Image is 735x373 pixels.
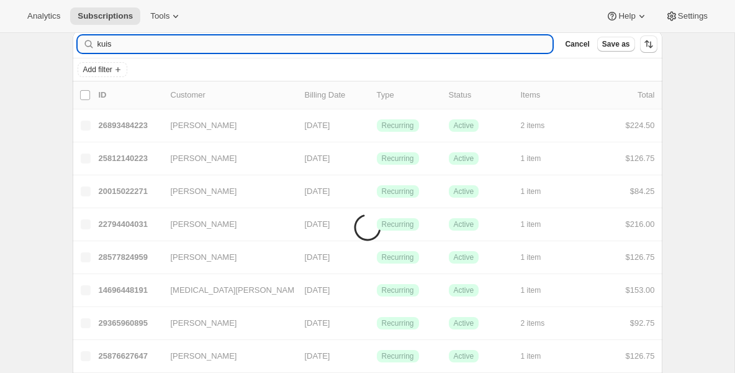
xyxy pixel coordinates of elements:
span: Tools [150,11,169,21]
span: Subscriptions [78,11,133,21]
button: Subscriptions [70,7,140,25]
input: Filter subscribers [97,35,553,53]
button: Settings [658,7,715,25]
span: Save as [602,39,630,49]
button: Add filter [78,62,127,77]
span: Add filter [83,65,112,75]
span: Cancel [565,39,589,49]
button: Cancel [560,37,594,52]
span: Help [618,11,635,21]
button: Analytics [20,7,68,25]
span: Settings [678,11,708,21]
button: Help [598,7,655,25]
span: Analytics [27,11,60,21]
button: Save as [597,37,635,52]
button: Sort the results [640,35,657,53]
button: Tools [143,7,189,25]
